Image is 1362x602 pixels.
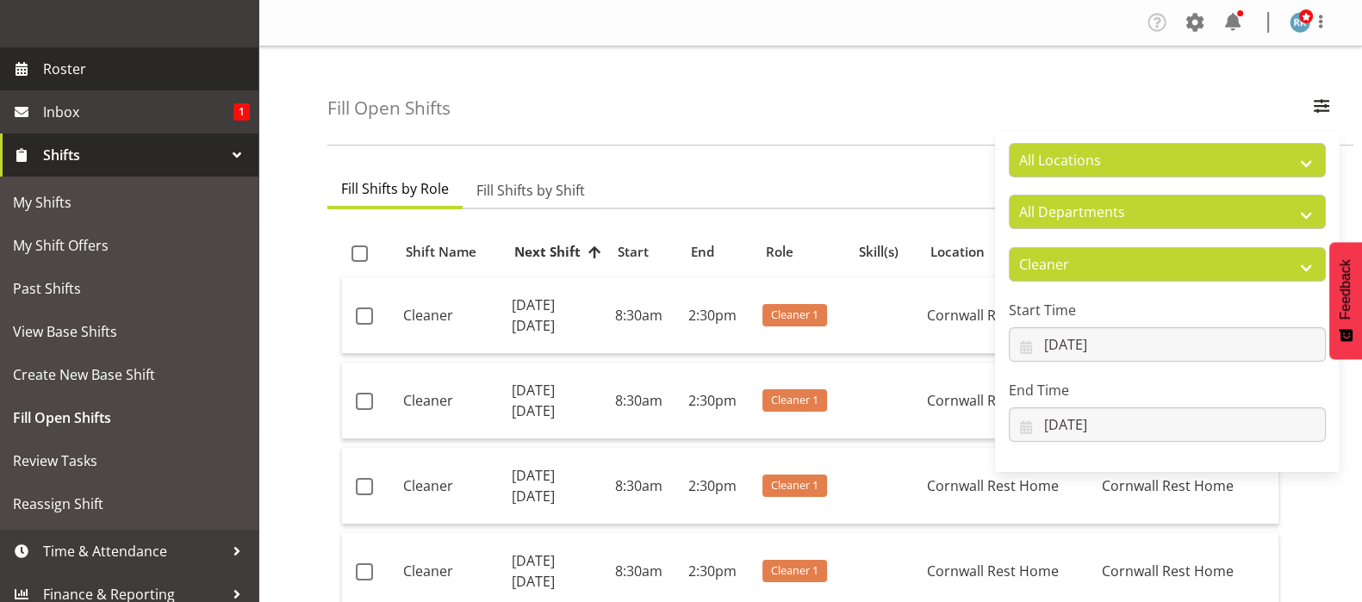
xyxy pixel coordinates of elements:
a: My Shifts [4,181,254,224]
span: My Shift Offers [13,233,246,258]
a: Past Shifts [4,267,254,310]
span: Fill Open Shifts [13,405,246,431]
span: Review Tasks [13,448,246,474]
td: [DATE] [DATE] [505,448,608,524]
span: Fill Shifts by Shift [476,180,585,201]
span: View Base Shifts [13,319,246,344]
button: Filter [1303,90,1340,127]
span: Fill Shifts by Role [341,178,449,199]
span: Location [930,242,985,262]
span: Inbox [43,99,233,125]
label: Start Time [1009,300,1326,320]
a: Fill Open Shifts [4,396,254,439]
a: Reassign Shift [4,482,254,525]
span: Cleaner 1 [771,307,818,323]
span: Role [766,242,793,262]
span: My Shifts [13,189,246,215]
td: Cleaner [396,448,505,524]
span: Start [618,242,649,262]
span: End [691,242,714,262]
span: Skill(s) [859,242,899,262]
td: 8:30am [608,448,681,524]
input: Click to select... [1009,327,1326,362]
h4: Fill Open Shifts [327,98,451,118]
span: Cleaner 1 [771,477,818,493]
td: Cornwall Rest Home [920,448,1095,524]
td: Cleaner [396,363,505,439]
td: [DATE] [DATE] [505,277,608,354]
a: Review Tasks [4,439,254,482]
a: Create New Base Shift [4,353,254,396]
span: Feedback [1338,259,1353,320]
td: Cornwall Rest Home [920,363,1095,439]
button: Feedback - Show survey [1329,242,1362,359]
span: Reassign Shift [13,491,246,517]
span: Roster [43,56,250,82]
a: My Shift Offers [4,224,254,267]
span: Create New Base Shift [13,362,246,388]
a: View Base Shifts [4,310,254,353]
td: 8:30am [608,277,681,354]
td: 8:30am [608,363,681,439]
span: Cleaner 1 [771,562,818,579]
span: 1 [233,103,250,121]
span: Shifts [43,142,224,168]
td: 2:30pm [681,448,756,524]
td: 2:30pm [681,277,756,354]
img: reece-rhind280.jpg [1290,12,1310,33]
span: Cleaner 1 [771,392,818,408]
td: Cornwall Rest Home [1095,448,1278,524]
span: Past Shifts [13,276,246,301]
span: Next Shift [514,242,581,262]
td: 2:30pm [681,363,756,439]
input: Click to select... [1009,407,1326,442]
span: Time & Attendance [43,538,224,564]
label: End Time [1009,380,1326,400]
td: [DATE] [DATE] [505,363,608,439]
span: Shift Name [406,242,476,262]
td: Cleaner [396,277,505,354]
td: Cornwall Rest Home [920,277,1095,354]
